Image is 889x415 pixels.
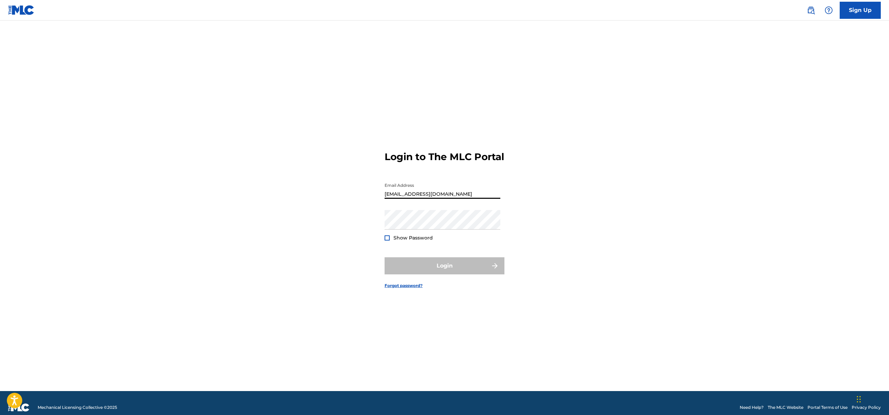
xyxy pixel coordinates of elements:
a: Public Search [804,3,818,17]
img: search [807,6,815,14]
iframe: Chat Widget [855,382,889,415]
a: Sign Up [840,2,881,19]
img: MLC Logo [8,5,35,15]
div: Chat-Widget [855,382,889,415]
div: Ziehen [857,389,861,410]
a: Privacy Policy [852,404,881,411]
img: logo [8,403,29,412]
a: The MLC Website [768,404,803,411]
a: Portal Terms of Use [807,404,848,411]
a: Forgot password? [385,283,423,289]
h3: Login to The MLC Portal [385,151,504,163]
div: Help [822,3,836,17]
span: Mechanical Licensing Collective © 2025 [38,404,117,411]
a: Need Help? [740,404,764,411]
img: help [825,6,833,14]
span: Show Password [393,235,433,241]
